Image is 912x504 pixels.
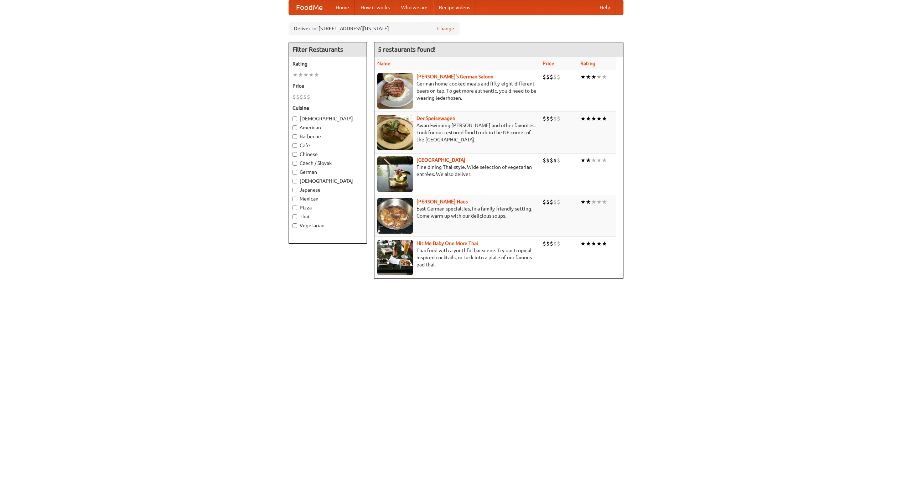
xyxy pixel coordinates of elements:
[543,73,546,81] li: $
[292,204,363,211] label: Pizza
[309,71,314,79] li: ★
[591,156,596,164] li: ★
[602,115,607,123] li: ★
[292,160,363,167] label: Czech / Slovak
[586,198,591,206] li: ★
[416,74,493,79] a: [PERSON_NAME]'s German Saloon
[298,71,303,79] li: ★
[596,198,602,206] li: ★
[314,71,319,79] li: ★
[292,134,297,139] input: Barbecue
[377,115,413,150] img: speisewagen.jpg
[377,240,413,275] img: babythai.jpg
[292,222,363,229] label: Vegetarian
[292,168,363,176] label: German
[546,240,550,248] li: $
[292,195,363,202] label: Mexican
[546,198,550,206] li: $
[586,156,591,164] li: ★
[594,0,616,15] a: Help
[416,199,468,204] a: [PERSON_NAME] Haus
[292,188,297,192] input: Japanese
[303,71,309,79] li: ★
[596,240,602,248] li: ★
[289,0,330,15] a: FoodMe
[289,42,367,57] h4: Filter Restaurants
[307,93,310,101] li: $
[292,133,363,140] label: Barbecue
[377,198,413,234] img: kohlhaus.jpg
[292,124,363,131] label: American
[580,198,586,206] li: ★
[543,61,554,66] a: Price
[602,198,607,206] li: ★
[550,156,553,164] li: $
[292,197,297,201] input: Mexican
[292,170,297,175] input: German
[553,73,557,81] li: $
[557,115,560,123] li: $
[543,198,546,206] li: $
[296,93,300,101] li: $
[557,240,560,248] li: $
[377,73,413,109] img: esthers.jpg
[377,122,537,143] p: Award-winning [PERSON_NAME] and other favorites. Look for our restored food truck in the NE corne...
[602,156,607,164] li: ★
[543,156,546,164] li: $
[292,186,363,193] label: Japanese
[292,60,363,67] h5: Rating
[557,73,560,81] li: $
[596,156,602,164] li: ★
[602,240,607,248] li: ★
[557,156,560,164] li: $
[377,205,537,219] p: East German specialties, in a family-friendly setting. Come warm up with our delicious soups.
[543,115,546,123] li: $
[550,198,553,206] li: $
[355,0,395,15] a: How it works
[591,198,596,206] li: ★
[553,115,557,123] li: $
[586,73,591,81] li: ★
[580,156,586,164] li: ★
[416,157,465,163] b: [GEOGRAPHIC_DATA]
[292,152,297,157] input: Chinese
[292,82,363,89] h5: Price
[550,240,553,248] li: $
[543,240,546,248] li: $
[377,247,537,268] p: Thai food with a youthful bar scene. Try our tropical inspired cocktails, or tuck into a plate of...
[292,214,297,219] input: Thai
[292,93,296,101] li: $
[292,223,297,228] input: Vegetarian
[292,213,363,220] label: Thai
[546,73,550,81] li: $
[553,198,557,206] li: $
[289,22,460,35] div: Deliver to: [STREET_ADDRESS][US_STATE]
[292,177,363,185] label: [DEMOGRAPHIC_DATA]
[330,0,355,15] a: Home
[596,73,602,81] li: ★
[377,61,390,66] a: Name
[437,25,454,32] a: Change
[591,240,596,248] li: ★
[591,115,596,123] li: ★
[557,198,560,206] li: $
[292,116,297,121] input: [DEMOGRAPHIC_DATA]
[546,115,550,123] li: $
[292,179,297,183] input: [DEMOGRAPHIC_DATA]
[292,71,298,79] li: ★
[553,156,557,164] li: $
[602,73,607,81] li: ★
[546,156,550,164] li: $
[378,46,436,53] ng-pluralize: 5 restaurants found!
[580,240,586,248] li: ★
[596,115,602,123] li: ★
[300,93,303,101] li: $
[550,73,553,81] li: $
[553,240,557,248] li: $
[586,115,591,123] li: ★
[416,240,478,246] a: Hit Me Baby One More Thai
[292,151,363,158] label: Chinese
